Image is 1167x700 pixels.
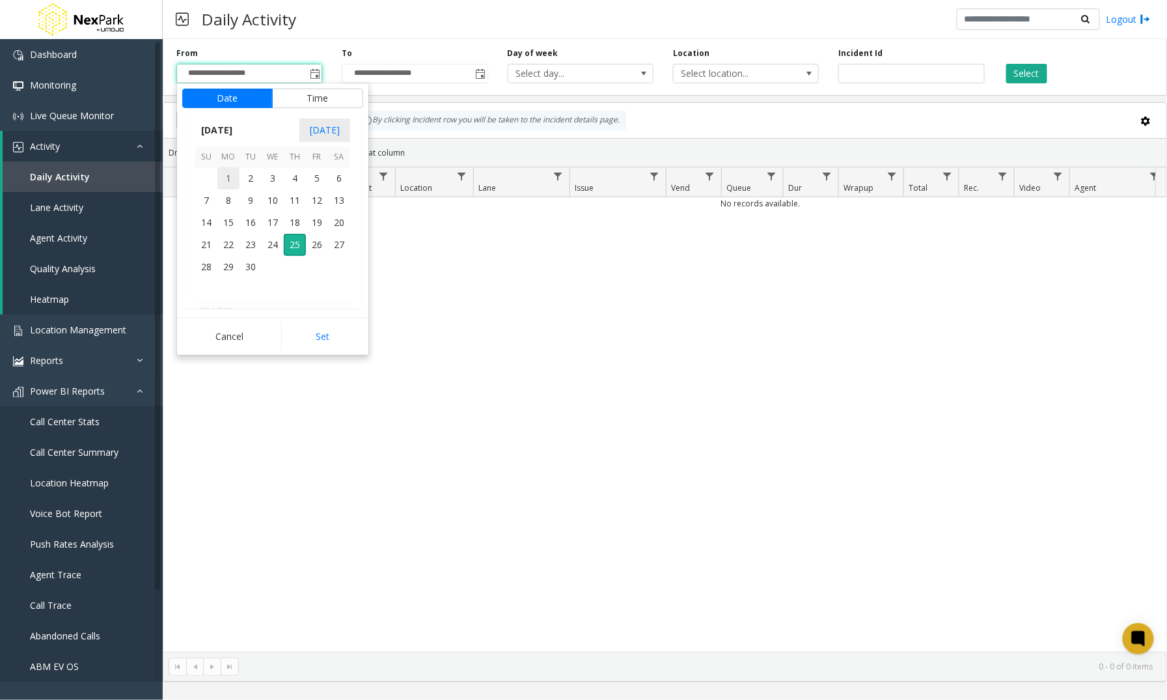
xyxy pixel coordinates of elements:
[1146,167,1163,185] a: Agent Filter Menu
[306,234,328,256] span: 26
[306,147,328,167] th: Fr
[674,64,789,83] span: Select location...
[306,189,328,212] td: Friday, September 12, 2025
[195,212,217,234] span: 14
[163,167,1166,652] div: Data table
[217,167,240,189] span: 1
[262,147,284,167] th: We
[195,189,217,212] td: Sunday, September 7, 2025
[247,661,1153,672] kendo-pager-info: 0 - 0 of 0 items
[217,189,240,212] td: Monday, September 8, 2025
[30,293,69,305] span: Heatmap
[217,212,240,234] td: Monday, September 15, 2025
[182,89,273,108] button: Date tab
[195,256,217,278] span: 28
[262,189,284,212] span: 10
[262,167,284,189] span: 3
[1006,64,1047,83] button: Select
[726,182,751,193] span: Queue
[281,322,363,351] button: Set
[163,141,1166,164] div: Drag a column header and drop it here to group by that column
[1075,182,1096,193] span: Agent
[30,385,105,397] span: Power BI Reports
[217,234,240,256] span: 22
[1049,167,1067,185] a: Video Filter Menu
[701,167,719,185] a: Vend Filter Menu
[3,284,163,315] a: Heatmap
[240,189,262,212] td: Tuesday, September 9, 2025
[328,234,350,256] span: 27
[939,167,956,185] a: Total Filter Menu
[1140,12,1151,26] img: logout
[284,147,306,167] th: Th
[240,212,262,234] td: Tuesday, September 16, 2025
[763,167,780,185] a: Queue Filter Menu
[30,262,96,275] span: Quality Analysis
[328,167,350,189] td: Saturday, September 6, 2025
[30,201,83,214] span: Lane Activity
[646,167,663,185] a: Issue Filter Menu
[240,256,262,278] td: Tuesday, September 30, 2025
[284,234,306,256] span: 25
[30,630,100,642] span: Abandoned Calls
[30,568,81,581] span: Agent Trace
[549,167,567,185] a: Lane Filter Menu
[284,189,306,212] td: Thursday, September 11, 2025
[328,234,350,256] td: Saturday, September 27, 2025
[306,212,328,234] span: 19
[673,48,709,59] label: Location
[262,234,284,256] td: Wednesday, September 24, 2025
[328,147,350,167] th: Sa
[217,189,240,212] span: 8
[575,182,594,193] span: Issue
[13,50,23,61] img: 'icon'
[262,234,284,256] span: 24
[217,212,240,234] span: 15
[262,167,284,189] td: Wednesday, September 3, 2025
[30,538,114,550] span: Push Rates Analysis
[217,167,240,189] td: Monday, September 1, 2025
[3,131,163,161] a: Activity
[284,167,306,189] td: Thursday, September 4, 2025
[217,256,240,278] span: 29
[30,507,102,520] span: Voice Bot Report
[844,182,873,193] span: Wrapup
[284,212,306,234] span: 18
[262,212,284,234] td: Wednesday, September 17, 2025
[195,234,217,256] td: Sunday, September 21, 2025
[13,356,23,367] img: 'icon'
[284,234,306,256] td: Thursday, September 25, 2025
[284,189,306,212] span: 11
[306,167,328,189] td: Friday, September 5, 2025
[195,234,217,256] span: 21
[30,48,77,61] span: Dashboard
[195,256,217,278] td: Sunday, September 28, 2025
[272,89,363,108] button: Time tab
[30,599,72,611] span: Call Trace
[240,189,262,212] span: 9
[306,167,328,189] span: 5
[3,161,163,192] a: Daily Activity
[176,48,198,59] label: From
[195,212,217,234] td: Sunday, September 14, 2025
[328,212,350,234] td: Saturday, September 20, 2025
[182,322,278,351] button: Cancel
[240,167,262,189] td: Tuesday, September 2, 2025
[994,167,1011,185] a: Rec. Filter Menu
[30,171,90,183] span: Daily Activity
[30,354,63,367] span: Reports
[306,212,328,234] td: Friday, September 19, 2025
[964,182,979,193] span: Rec.
[400,182,432,193] span: Location
[307,64,322,83] span: Toggle popup
[195,3,303,35] h3: Daily Activity
[30,446,118,458] span: Call Center Summary
[883,167,901,185] a: Wrapup Filter Menu
[240,167,262,189] span: 2
[30,232,87,244] span: Agent Activity
[453,167,471,185] a: Location Filter Menu
[13,387,23,397] img: 'icon'
[262,212,284,234] span: 17
[328,212,350,234] span: 20
[195,300,350,322] th: [DATE]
